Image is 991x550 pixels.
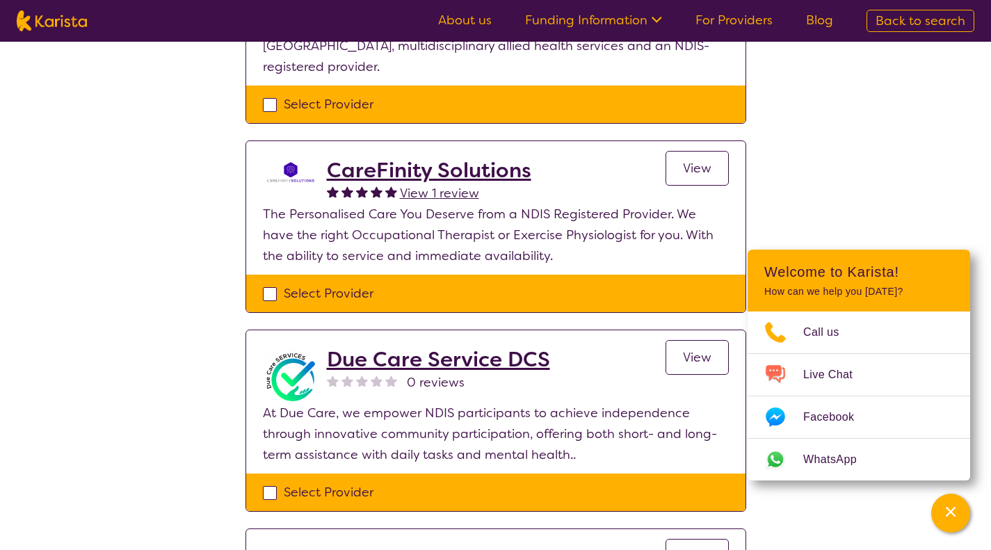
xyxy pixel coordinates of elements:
span: View 1 review [400,185,479,202]
img: ppxf38cnarih3decgaop.png [263,347,319,403]
span: Call us [803,322,856,343]
img: fullstar [356,186,368,197]
a: Web link opens in a new tab. [748,439,970,480]
img: Karista logo [17,10,87,31]
span: WhatsApp [803,449,873,470]
a: Due Care Service DCS [327,347,550,372]
a: Back to search [867,10,974,32]
a: Blog [806,12,833,29]
p: How can we help you [DATE]? [764,286,953,298]
img: fullstar [327,186,339,197]
img: nonereviewstar [356,375,368,387]
span: 0 reviews [407,372,465,393]
a: View [666,340,729,375]
a: View [666,151,729,186]
img: fullstar [341,186,353,197]
a: For Providers [695,12,773,29]
a: View 1 review [400,183,479,204]
a: CareFinity Solutions [327,158,531,183]
span: View [683,349,711,366]
a: About us [438,12,492,29]
img: j1wvtkprq6x5tfxz9an2.png [263,158,319,186]
a: Funding Information [525,12,662,29]
p: At Due Care, we empower NDIS participants to achieve independence through innovative community pa... [263,403,729,465]
img: nonereviewstar [371,375,382,387]
ul: Choose channel [748,312,970,480]
img: fullstar [371,186,382,197]
span: Back to search [876,13,965,29]
img: nonereviewstar [327,375,339,387]
img: nonereviewstar [341,375,353,387]
h2: Welcome to Karista! [764,264,953,280]
span: Live Chat [803,364,869,385]
span: View [683,160,711,177]
img: fullstar [385,186,397,197]
span: Facebook [803,407,871,428]
div: Channel Menu [748,250,970,480]
p: The Personalised Care You Deserve from a NDIS Registered Provider. We have the right Occupational... [263,204,729,266]
p: Health & Harmony Rehab Group is a nationwide leader in [GEOGRAPHIC_DATA], multidisciplinary allie... [263,15,729,77]
img: nonereviewstar [385,375,397,387]
button: Channel Menu [931,494,970,533]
